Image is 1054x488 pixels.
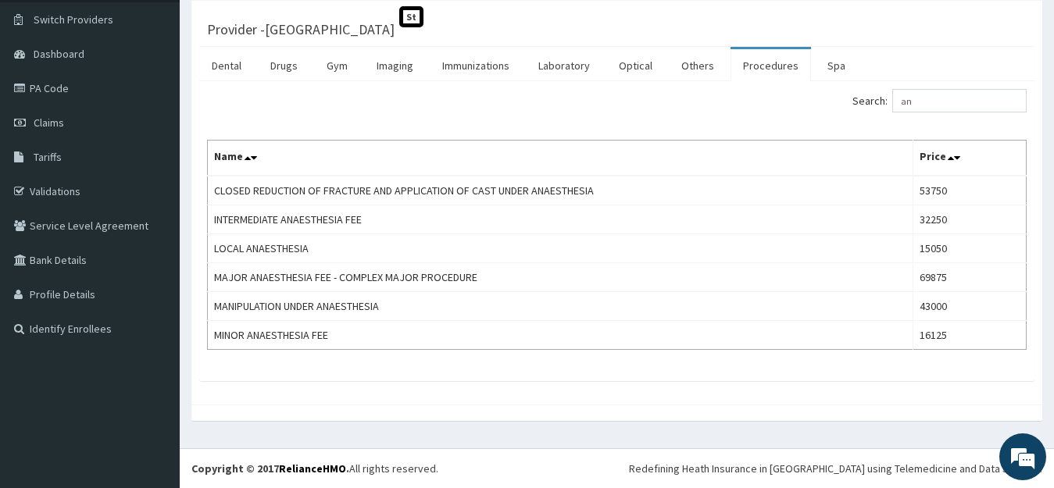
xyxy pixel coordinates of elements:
[815,49,858,82] a: Spa
[81,87,263,108] div: Chat with us now
[191,461,349,476] strong: Copyright © 2017 .
[34,150,62,164] span: Tariffs
[892,89,1027,112] input: Search:
[258,49,310,82] a: Drugs
[399,6,423,27] span: St
[34,47,84,61] span: Dashboard
[208,263,913,292] td: MAJOR ANAESTHESIA FEE - COMPLEX MAJOR PROCEDURE
[256,8,294,45] div: Minimize live chat window
[364,49,426,82] a: Imaging
[526,49,602,82] a: Laboratory
[430,49,522,82] a: Immunizations
[913,141,1026,176] th: Price
[731,49,811,82] a: Procedures
[34,116,64,130] span: Claims
[34,12,113,27] span: Switch Providers
[29,78,63,117] img: d_794563401_company_1708531726252_794563401
[208,234,913,263] td: LOCAL ANAESTHESIA
[180,448,1054,488] footer: All rights reserved.
[913,176,1026,205] td: 53750
[8,323,298,378] textarea: Type your message and hit 'Enter'
[852,89,1027,112] label: Search:
[207,23,395,37] h3: Provider - [GEOGRAPHIC_DATA]
[208,321,913,350] td: MINOR ANAESTHESIA FEE
[669,49,727,82] a: Others
[208,141,913,176] th: Name
[91,145,216,303] span: We're online!
[208,205,913,234] td: INTERMEDIATE ANAESTHESIA FEE
[208,176,913,205] td: CLOSED REDUCTION OF FRACTURE AND APPLICATION OF CAST UNDER ANAESTHESIA
[913,321,1026,350] td: 16125
[913,234,1026,263] td: 15050
[913,292,1026,321] td: 43000
[314,49,360,82] a: Gym
[199,49,254,82] a: Dental
[913,205,1026,234] td: 32250
[913,263,1026,292] td: 69875
[208,292,913,321] td: MANIPULATION UNDER ANAESTHESIA
[629,461,1042,476] div: Redefining Heath Insurance in [GEOGRAPHIC_DATA] using Telemedicine and Data Science!
[606,49,665,82] a: Optical
[279,461,346,476] a: RelianceHMO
